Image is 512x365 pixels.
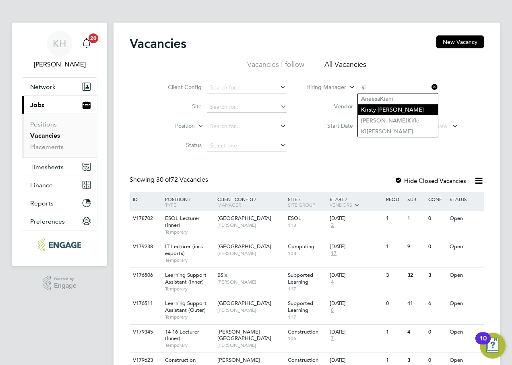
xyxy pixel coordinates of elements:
span: 2 [330,222,335,229]
span: ESOL Lecturer (Inner) [165,215,200,228]
span: [PERSON_NAME] [217,250,284,257]
button: Preferences [22,212,97,230]
a: Placements [30,143,64,151]
input: Search for... [207,82,287,93]
span: Finance [30,181,53,189]
div: [DATE] [330,329,382,336]
button: Jobs [22,96,97,114]
span: Supported Learning [288,300,313,313]
span: 14-16 Lecturer (Inner) [165,328,199,342]
div: 6 [426,296,447,311]
button: Reports [22,194,97,212]
span: [GEOGRAPHIC_DATA] [217,215,271,222]
a: Positions [30,120,57,128]
span: 118 [288,222,326,228]
div: 3 [384,268,405,283]
span: Site Group [288,201,315,208]
span: 7 [330,335,335,342]
div: 0 [426,325,447,340]
label: Site [155,103,202,110]
span: Timesheets [30,163,64,171]
label: Position [149,122,195,130]
div: Open [448,325,483,340]
span: 20 [89,33,98,43]
span: 17 [330,250,338,257]
div: Site / [286,192,328,212]
b: Ki [361,128,367,135]
div: Sub [405,192,426,206]
span: Jobs [30,101,44,109]
span: [PERSON_NAME] [217,279,284,285]
div: Open [448,211,483,226]
nav: Main navigation [12,23,107,266]
div: Jobs [22,114,97,158]
span: Vendors [330,201,352,208]
div: 3 [426,268,447,283]
button: Network [22,78,97,95]
span: Supported Learning [288,272,313,285]
span: Network [30,83,56,91]
span: Temporary [165,229,213,235]
span: KH [53,38,66,49]
span: Learning Support Assistant (Inner) [165,272,206,285]
input: Search for... [359,82,438,93]
div: 1 [384,211,405,226]
label: Hide Closed Vacancies [394,177,466,185]
span: 106 [288,335,326,342]
span: Type [165,201,176,208]
span: Construction [288,357,318,363]
li: [PERSON_NAME] [358,126,438,137]
div: 32 [405,268,426,283]
span: Learning Support Assistant (Outer) [165,300,206,313]
input: Select one [207,140,287,151]
span: [PERSON_NAME][GEOGRAPHIC_DATA] [217,328,271,342]
li: All Vacancies [324,60,366,74]
a: Vacancies [30,132,60,139]
div: [DATE] [330,300,382,307]
label: Vendor [307,103,353,110]
span: Manager [217,201,241,208]
img: ncclondon-logo-retina.png [38,238,81,251]
h2: Vacancies [130,35,186,52]
span: [PERSON_NAME] [217,222,284,228]
div: 4 [405,325,426,340]
button: Timesheets [22,158,97,176]
span: IT Lecturer (incl. esports) [165,243,203,257]
span: Select date [418,122,447,130]
span: Reports [30,199,54,207]
li: Aneesa ani [358,93,438,104]
span: 4 [330,279,335,286]
li: [PERSON_NAME] fle [358,115,438,126]
div: ID [131,192,159,206]
a: Powered byEngage [43,276,77,291]
span: 117 [288,314,326,320]
b: Ki [380,95,386,102]
div: Reqd [384,192,405,206]
div: 1 [384,239,405,254]
span: BSix [217,272,227,278]
div: [DATE] [330,215,382,222]
span: Powered by [54,276,76,282]
div: Position / [159,192,215,212]
div: Conf [426,192,447,206]
div: Showing [130,176,210,184]
div: 0 [426,239,447,254]
a: 20 [78,31,95,56]
div: V176506 [131,268,159,283]
div: 0 [426,211,447,226]
span: Temporary [165,257,213,263]
div: 10 [479,338,487,349]
span: Preferences [30,218,65,225]
div: V176511 [131,296,159,311]
input: Search for... [207,121,287,132]
span: Temporary [165,342,213,348]
div: V178702 [131,211,159,226]
div: Client Config / [215,192,286,212]
span: Engage [54,282,76,289]
div: V179238 [131,239,159,254]
div: 1 [405,211,426,226]
span: 30 of [156,176,171,184]
button: New Vacancy [436,35,484,48]
span: 72 Vacancies [156,176,208,184]
span: Temporary [165,286,213,292]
